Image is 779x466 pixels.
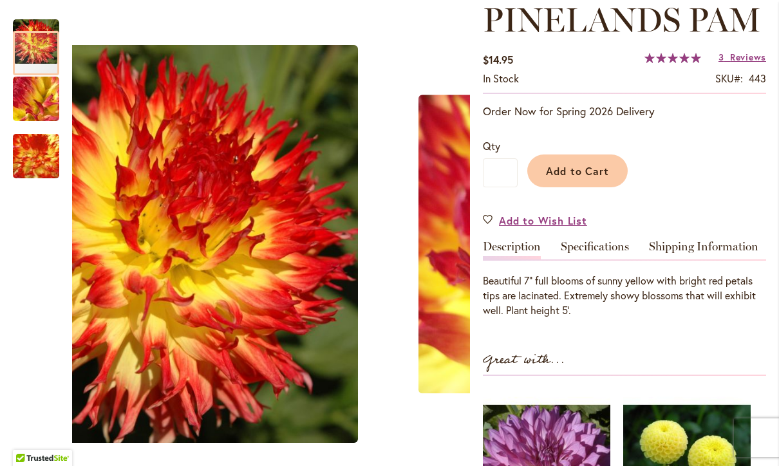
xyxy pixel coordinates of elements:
div: 443 [749,71,766,86]
span: In stock [483,71,519,85]
strong: SKU [715,71,743,85]
span: Add to Wish List [499,213,587,228]
a: Add to Wish List [483,213,587,228]
span: 3 [718,51,724,63]
div: Detailed Product Info [483,241,766,318]
span: $14.95 [483,53,513,66]
span: Add to Cart [546,164,610,178]
a: Description [483,241,541,259]
iframe: Launch Accessibility Center [10,420,46,456]
a: Shipping Information [649,241,758,259]
button: Add to Cart [527,154,628,187]
strong: Great with... [483,349,565,371]
div: PINELANDS PAM [13,6,72,64]
div: Availability [483,71,519,86]
a: 3 Reviews [718,51,766,63]
div: Beautiful 7" full blooms of sunny yellow with bright red petals tips are lacinated. Extremely sho... [483,274,766,318]
a: Specifications [561,241,629,259]
span: Reviews [730,51,766,63]
span: Qty [483,139,500,153]
p: Order Now for Spring 2026 Delivery [483,104,766,119]
div: 100% [644,53,701,63]
div: PINELANDS PAM [13,121,59,178]
div: PINELANDS PAM [13,64,72,121]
